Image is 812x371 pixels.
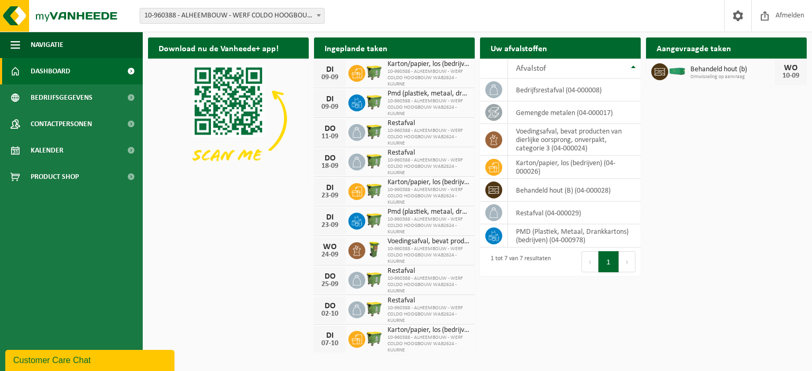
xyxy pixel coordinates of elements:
[387,216,469,235] span: 10-960388 - ALHEEMBOUW - WERF COLDO HOOGBOUW WAB2624 - KUURNE
[690,74,775,80] span: Omwisseling op aanvraag
[508,179,641,202] td: behandeld hout (B) (04-000028)
[319,163,340,170] div: 18-09
[140,8,325,24] span: 10-960388 - ALHEEMBOUW - WERF COLDO HOOGBOUW WAB2624 - KUURNE - KUURNE
[387,237,469,246] span: Voedingsafval, bevat producten van dierlijke oorsprong, onverpakt, categorie 3
[319,213,340,222] div: DI
[31,58,70,84] span: Dashboard
[508,202,641,224] td: restafval (04-000029)
[582,251,598,272] button: Previous
[387,335,469,354] span: 10-960388 - ALHEEMBOUW - WERF COLDO HOOGBOUW WAB2624 - KUURNE
[319,222,340,229] div: 23-09
[365,122,383,140] img: WB-1100-HPE-GN-50
[319,133,340,140] div: 11-09
[387,187,469,206] span: 10-960388 - ALHEEMBOUW - WERF COLDO HOOGBOUW WAB2624 - KUURNE
[31,32,63,58] span: Navigatie
[365,211,383,229] img: WB-1100-HPE-GN-50
[148,59,309,179] img: Download de VHEPlus App
[319,74,340,81] div: 09-09
[319,251,340,259] div: 24-09
[387,90,469,98] span: Pmd (plastiek, metaal, drankkartons) (bedrijven)
[387,275,469,294] span: 10-960388 - ALHEEMBOUW - WERF COLDO HOOGBOUW WAB2624 - KUURNE
[480,37,558,58] h2: Uw afvalstoffen
[646,37,742,58] h2: Aangevraagde taken
[387,326,469,335] span: Karton/papier, los (bedrijven)
[387,119,469,128] span: Restafval
[319,243,340,251] div: WO
[780,64,801,72] div: WO
[508,156,641,179] td: karton/papier, los (bedrijven) (04-000026)
[387,208,469,216] span: Pmd (plastiek, metaal, drankkartons) (bedrijven)
[319,65,340,74] div: DI
[387,246,469,265] span: 10-960388 - ALHEEMBOUW - WERF COLDO HOOGBOUW WAB2624 - KUURNE
[365,63,383,81] img: WB-1100-HPE-GN-50
[690,65,775,74] span: Behandeld hout (b)
[668,66,686,75] img: HK-XC-30-GN-00
[365,329,383,347] img: WB-1100-HPE-GN-50
[319,331,340,340] div: DI
[319,281,340,288] div: 25-09
[319,184,340,192] div: DI
[319,103,340,111] div: 09-09
[365,93,383,111] img: WB-1100-HPE-GN-50
[485,250,551,273] div: 1 tot 7 van 7 resultaten
[387,128,469,147] span: 10-960388 - ALHEEMBOUW - WERF COLDO HOOGBOUW WAB2624 - KUURNE
[319,154,340,163] div: DO
[148,37,289,58] h2: Download nu de Vanheede+ app!
[508,79,641,101] td: bedrijfsrestafval (04-000008)
[508,224,641,248] td: PMD (Plastiek, Metaal, Drankkartons) (bedrijven) (04-000978)
[319,310,340,318] div: 02-10
[140,8,324,23] span: 10-960388 - ALHEEMBOUW - WERF COLDO HOOGBOUW WAB2624 - KUURNE - KUURNE
[387,60,469,69] span: Karton/papier, los (bedrijven)
[319,302,340,310] div: DO
[319,272,340,281] div: DO
[387,178,469,187] span: Karton/papier, los (bedrijven)
[365,300,383,318] img: WB-1100-HPE-GN-50
[365,270,383,288] img: WB-1100-HPE-GN-50
[780,72,801,80] div: 10-09
[31,164,79,190] span: Product Shop
[319,95,340,103] div: DI
[508,124,641,156] td: voedingsafval, bevat producten van dierlijke oorsprong, onverpakt, categorie 3 (04-000024)
[619,251,635,272] button: Next
[365,152,383,170] img: WB-1100-HPE-GN-50
[387,267,469,275] span: Restafval
[387,149,469,157] span: Restafval
[5,348,177,371] iframe: chat widget
[598,251,619,272] button: 1
[365,182,383,199] img: WB-1100-HPE-GN-50
[387,297,469,305] span: Restafval
[508,101,641,124] td: gemengde metalen (04-000017)
[387,98,469,117] span: 10-960388 - ALHEEMBOUW - WERF COLDO HOOGBOUW WAB2624 - KUURNE
[387,157,469,176] span: 10-960388 - ALHEEMBOUW - WERF COLDO HOOGBOUW WAB2624 - KUURNE
[31,111,92,137] span: Contactpersonen
[31,137,63,164] span: Kalender
[319,340,340,347] div: 07-10
[31,84,93,111] span: Bedrijfsgegevens
[516,64,546,73] span: Afvalstof
[387,69,469,88] span: 10-960388 - ALHEEMBOUW - WERF COLDO HOOGBOUW WAB2624 - KUURNE
[319,125,340,133] div: DO
[319,192,340,199] div: 23-09
[387,305,469,324] span: 10-960388 - ALHEEMBOUW - WERF COLDO HOOGBOUW WAB2624 - KUURNE
[314,37,398,58] h2: Ingeplande taken
[365,241,383,259] img: WB-0060-HPE-GN-50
